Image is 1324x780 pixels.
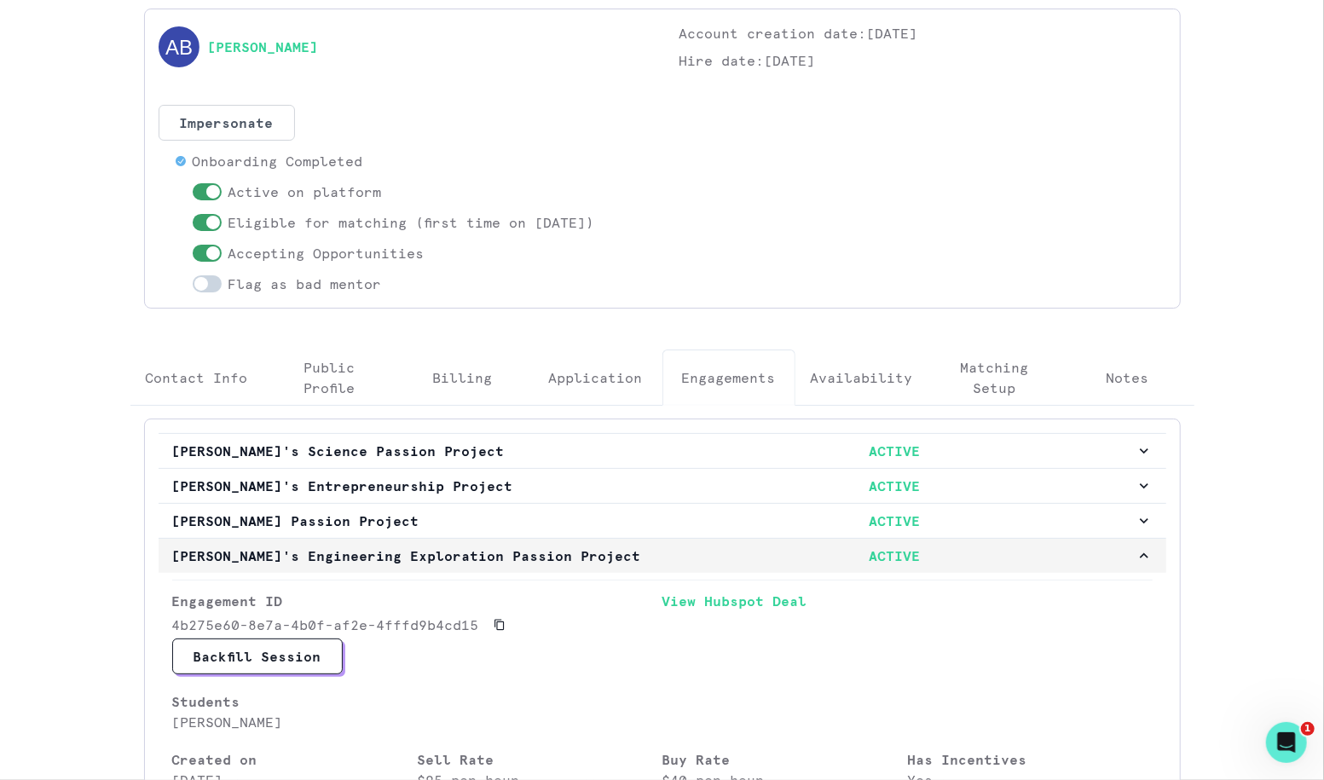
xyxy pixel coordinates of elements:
[193,151,363,171] p: Onboarding Completed
[228,274,382,294] p: Flag as bad mentor
[228,212,595,233] p: Eligible for matching (first time on [DATE])
[146,367,248,388] p: Contact Info
[228,243,425,263] p: Accepting Opportunities
[159,434,1166,468] button: [PERSON_NAME]'s Science Passion ProjectACTIVE
[1107,367,1149,388] p: Notes
[1266,722,1307,763] iframe: Intercom live chat
[417,749,662,770] p: Sell Rate
[172,476,654,496] p: [PERSON_NAME]'s Entrepreneurship Project
[172,511,654,531] p: [PERSON_NAME] Passion Project
[654,441,1136,461] p: ACTIVE
[159,539,1166,573] button: [PERSON_NAME]'s Engineering Exploration Passion ProjectACTIVE
[172,749,418,770] p: Created on
[433,367,493,388] p: Billing
[172,712,662,732] p: [PERSON_NAME]
[1301,722,1315,736] span: 1
[159,469,1166,503] button: [PERSON_NAME]'s Entrepreneurship ProjectACTIVE
[662,591,1153,638] a: View Hubspot Deal
[679,50,1166,71] p: Hire date: [DATE]
[159,504,1166,538] button: [PERSON_NAME] Passion ProjectACTIVE
[682,367,776,388] p: Engagements
[172,615,479,635] p: 4b275e60-8e7a-4b0f-af2e-4fffd9b4cd15
[654,546,1136,566] p: ACTIVE
[654,511,1136,531] p: ACTIVE
[228,182,382,202] p: Active on platform
[278,357,382,398] p: Public Profile
[811,367,913,388] p: Availability
[662,749,908,770] p: Buy Rate
[907,749,1153,770] p: Has Incentives
[486,611,513,638] button: Copied to clipboard
[172,546,654,566] p: [PERSON_NAME]'s Engineering Exploration Passion Project
[654,476,1136,496] p: ACTIVE
[172,591,662,611] p: Engagement ID
[679,23,1166,43] p: Account creation date: [DATE]
[172,638,343,674] button: Backfill Session
[172,691,662,712] p: Students
[159,26,199,67] img: svg
[549,367,643,388] p: Application
[943,357,1047,398] p: Matching Setup
[159,105,295,141] button: Impersonate
[208,37,319,57] a: [PERSON_NAME]
[172,441,654,461] p: [PERSON_NAME]'s Science Passion Project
